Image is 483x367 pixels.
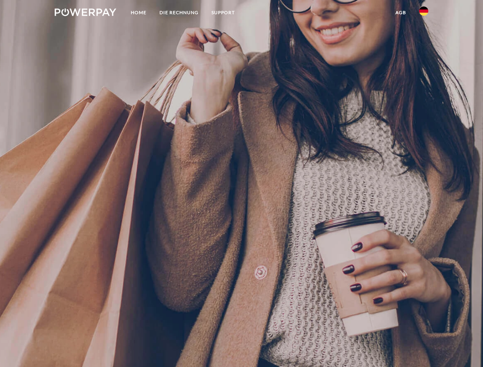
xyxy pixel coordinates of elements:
[205,6,241,19] a: SUPPORT
[124,6,153,19] a: Home
[389,6,413,19] a: agb
[153,6,205,19] a: DIE RECHNUNG
[419,6,428,16] img: de
[55,8,116,16] img: logo-powerpay-white.svg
